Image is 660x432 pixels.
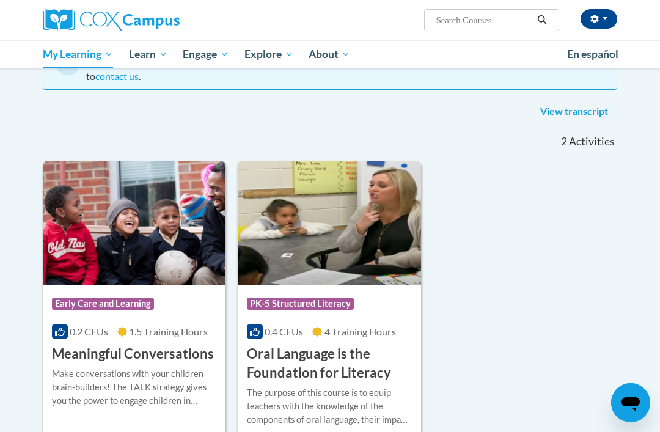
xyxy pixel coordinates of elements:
button: Account Settings [581,9,617,29]
img: Course Logo [238,161,420,285]
a: My Learning [35,40,121,68]
h3: Oral Language is the Foundation for Literacy [247,345,411,383]
a: View transcript [531,102,617,122]
span: Early Care and Learning [52,298,154,310]
span: About [309,47,350,62]
span: Activities [569,135,615,148]
span: 0.2 CEUs [70,326,108,337]
span: My Learning [43,47,113,62]
a: Engage [175,40,237,68]
div: The purpose of this course is to equip teachers with the knowledge of the components of oral lang... [247,386,411,427]
img: Cox Campus [43,9,180,31]
span: Learn [129,47,167,62]
span: 0.4 CEUs [265,326,303,337]
span: Engage [183,47,229,62]
span: PK-5 Structured Literacy [247,298,354,310]
span: 1.5 Training Hours [129,326,208,337]
span: En español [567,48,618,60]
a: Cox Campus [43,9,222,31]
input: Search Courses [435,13,533,27]
a: Learn [121,40,175,68]
a: contact us [95,70,139,82]
h3: Meaningful Conversations [52,345,214,364]
img: Course Logo [43,161,226,285]
iframe: Button to launch messaging window [611,383,650,422]
span: Explore [244,47,293,62]
a: En español [559,42,626,67]
a: Explore [237,40,301,68]
span: 2 [561,135,567,148]
div: Main menu [34,40,626,68]
button: Search [533,13,551,27]
span: 4 Training Hours [324,326,396,337]
a: About [301,40,359,68]
div: Make conversations with your children brain-builders! The TALK strategy gives you the power to en... [52,367,216,408]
